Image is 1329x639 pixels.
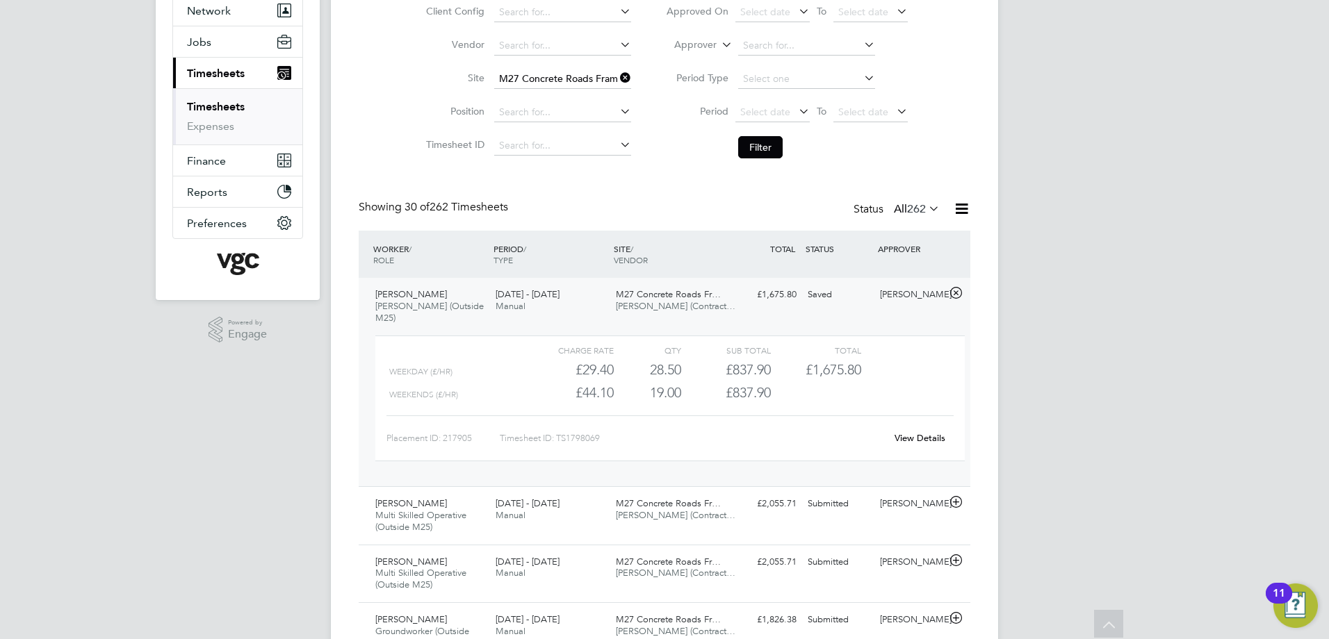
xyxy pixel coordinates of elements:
input: Select one [738,69,875,89]
label: Period [666,105,728,117]
span: / [523,243,526,254]
button: Preferences [173,208,302,238]
span: [PERSON_NAME] [375,613,447,625]
a: Powered byEngage [209,317,268,343]
span: Manual [496,625,525,637]
span: Manual [496,300,525,312]
span: To [813,2,831,20]
a: View Details [895,432,945,444]
button: Jobs [173,26,302,57]
div: SITE [610,236,731,272]
span: To [813,102,831,120]
label: Vendor [422,38,484,51]
span: Multi Skilled Operative (Outside M25) [375,509,466,533]
div: [PERSON_NAME] [874,283,947,306]
span: [DATE] - [DATE] [496,613,560,625]
span: M27 Concrete Roads Fr… [616,288,721,300]
span: [PERSON_NAME] (Contract… [616,625,735,637]
div: £837.90 [681,381,771,404]
label: Client Config [422,5,484,17]
div: PERIOD [490,236,610,272]
label: All [894,202,940,216]
label: Position [422,105,484,117]
span: Powered by [228,317,267,329]
div: Sub Total [681,342,771,358]
label: Approved On [666,5,728,17]
div: QTY [614,342,681,358]
label: Timesheet ID [422,138,484,151]
div: [PERSON_NAME] [874,608,947,631]
span: M27 Concrete Roads Fr… [616,613,721,625]
span: Manual [496,567,525,579]
input: Search for... [494,136,631,156]
span: [DATE] - [DATE] [496,288,560,300]
a: Timesheets [187,100,245,113]
span: Preferences [187,217,247,230]
span: Weekends (£/HR) [389,390,458,399]
a: Go to home page [172,253,303,275]
span: [PERSON_NAME] (Contract… [616,567,735,579]
span: [DATE] - [DATE] [496,556,560,567]
div: Total [771,342,861,358]
div: [PERSON_NAME] [874,492,947,515]
button: Open Resource Center, 11 new notifications [1273,583,1318,628]
button: Reports [173,176,302,207]
span: [PERSON_NAME] (Contract… [616,300,735,312]
div: WORKER [370,236,490,272]
button: Finance [173,145,302,176]
span: [DATE] - [DATE] [496,497,560,509]
div: Placement ID: 217905 [386,427,500,449]
span: Finance [187,154,226,167]
span: Jobs [187,35,211,49]
span: Timesheets [187,67,245,80]
span: Select date [838,6,888,18]
div: Submitted [802,608,874,631]
span: M27 Concrete Roads Fr… [616,497,721,509]
span: TOTAL [770,243,795,254]
span: M27 Concrete Roads Fr… [616,556,721,567]
button: Timesheets [173,58,302,88]
div: 28.50 [614,358,681,381]
label: Approver [654,38,717,52]
span: Engage [228,329,267,340]
span: [PERSON_NAME] [375,288,447,300]
div: STATUS [802,236,874,261]
div: [PERSON_NAME] [874,551,947,574]
span: [PERSON_NAME] (Contract… [616,509,735,521]
label: Site [422,72,484,84]
div: Saved [802,283,874,306]
div: £1,826.38 [730,608,802,631]
input: Search for... [494,36,631,56]
img: vgcgroup-logo-retina.png [217,253,259,275]
span: [PERSON_NAME] [375,497,447,509]
div: Submitted [802,492,874,515]
div: £29.40 [524,358,614,381]
span: [PERSON_NAME] (Outside M25) [375,300,484,324]
div: £2,055.71 [730,492,802,515]
a: Expenses [187,119,234,133]
input: Search for... [494,103,631,122]
span: Select date [740,106,790,118]
div: 19.00 [614,381,681,404]
input: Search for... [738,36,875,56]
button: Filter [738,136,783,158]
label: Period Type [666,72,728,84]
div: Showing [359,200,511,215]
input: Search for... [494,3,631,22]
span: Weekday (£/HR) [389,367,452,376]
span: 262 Timesheets [405,200,508,214]
div: APPROVER [874,236,947,261]
div: Status [854,200,943,219]
span: Multi Skilled Operative (Outside M25) [375,567,466,590]
span: VENDOR [614,254,648,265]
div: £1,675.80 [730,283,802,306]
div: Submitted [802,551,874,574]
span: 262 [907,202,926,216]
div: 11 [1273,593,1285,611]
span: 30 of [405,200,430,214]
span: Network [187,4,231,17]
div: £44.10 [524,381,614,404]
span: ROLE [373,254,394,265]
div: £2,055.71 [730,551,802,574]
span: / [630,243,633,254]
